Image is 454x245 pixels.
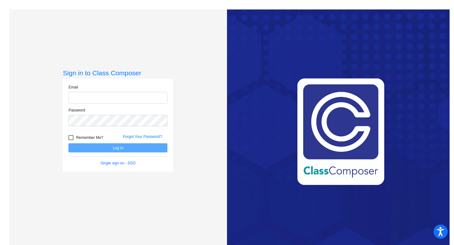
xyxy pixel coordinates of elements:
button: Log In [68,143,167,152]
label: Email [68,84,78,90]
h3: Sign in to Class Composer [63,69,173,77]
span: Remember Me? [76,134,103,141]
a: Forgot Your Password? [123,134,162,139]
label: Password [68,107,85,113]
a: Single sign on - SSO [101,161,136,165]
